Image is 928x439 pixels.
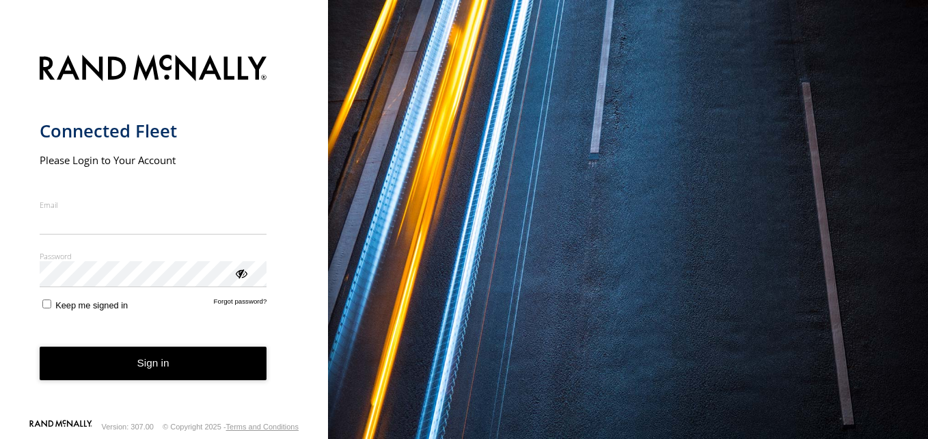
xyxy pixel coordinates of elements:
[42,300,51,308] input: Keep me signed in
[214,297,267,310] a: Forgot password?
[55,300,128,310] span: Keep me signed in
[234,266,247,280] div: ViewPassword
[40,52,267,87] img: Rand McNally
[40,251,267,261] label: Password
[40,347,267,380] button: Sign in
[40,46,289,418] form: main
[40,153,267,167] h2: Please Login to Your Account
[40,120,267,142] h1: Connected Fleet
[102,423,154,431] div: Version: 307.00
[163,423,299,431] div: © Copyright 2025 -
[226,423,299,431] a: Terms and Conditions
[40,200,267,210] label: Email
[29,420,92,434] a: Visit our Website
